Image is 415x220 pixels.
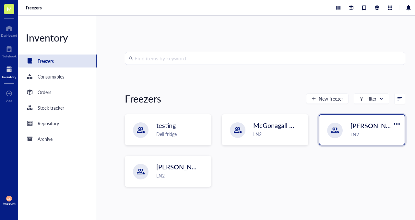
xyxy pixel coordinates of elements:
a: Orders [18,86,97,99]
a: Archive [18,132,97,145]
div: LN2 [156,172,207,179]
span: McGonagall @ [PERSON_NAME] [253,121,348,130]
div: Freezers [38,57,54,65]
a: Freezers [26,5,43,11]
div: Dashboard [1,33,17,37]
div: Inventory [18,31,97,44]
span: testing [156,121,176,130]
div: LN2 [350,131,401,138]
div: Deli fridge [156,130,207,138]
div: Archive [38,135,53,142]
div: Filter [366,95,376,102]
button: New freezer [306,93,349,104]
div: Stock tracker [38,104,64,111]
span: [PERSON_NAME]-A [350,121,409,130]
div: Freezers [125,92,161,105]
a: Freezers [18,55,97,67]
a: Inventory [2,65,16,79]
div: LN2 [253,130,304,138]
a: Stock tracker [18,101,97,114]
a: Consumables [18,70,97,83]
span: CC [7,197,11,201]
div: Orders [38,89,51,96]
span: M [7,5,12,13]
a: Dashboard [1,23,17,37]
div: Add [6,99,12,103]
a: Repository [18,117,97,130]
div: Notebook [2,54,17,58]
span: New freezer [319,96,343,101]
span: [PERSON_NAME]-B [156,162,215,171]
div: Inventory [2,75,16,79]
div: Account [3,202,16,205]
a: Notebook [2,44,17,58]
div: Consumables [38,73,64,80]
div: Repository [38,120,59,127]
